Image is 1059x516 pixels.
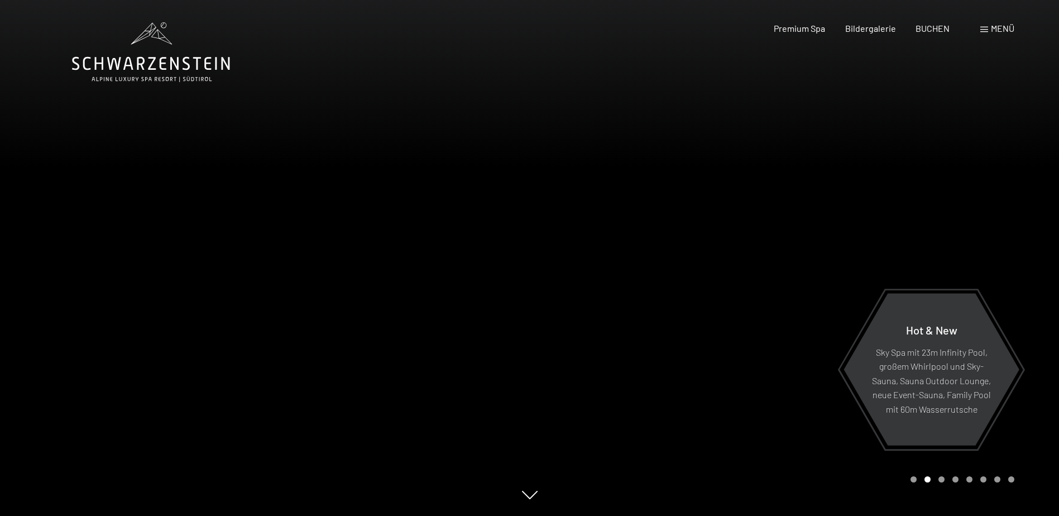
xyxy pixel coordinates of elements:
span: Menü [991,23,1014,34]
div: Carousel Pagination [907,476,1014,482]
div: Carousel Page 6 [980,476,986,482]
div: Carousel Page 8 [1008,476,1014,482]
div: Carousel Page 1 [911,476,917,482]
span: Hot & New [906,323,957,336]
div: Carousel Page 4 [952,476,959,482]
p: Sky Spa mit 23m Infinity Pool, großem Whirlpool und Sky-Sauna, Sauna Outdoor Lounge, neue Event-S... [871,345,992,416]
a: Bildergalerie [845,23,896,34]
div: Carousel Page 3 [938,476,945,482]
a: Premium Spa [774,23,825,34]
div: Carousel Page 5 [966,476,972,482]
div: Carousel Page 7 [994,476,1000,482]
div: Carousel Page 2 (Current Slide) [924,476,931,482]
a: BUCHEN [916,23,950,34]
a: Hot & New Sky Spa mit 23m Infinity Pool, großem Whirlpool und Sky-Sauna, Sauna Outdoor Lounge, ne... [843,293,1020,446]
